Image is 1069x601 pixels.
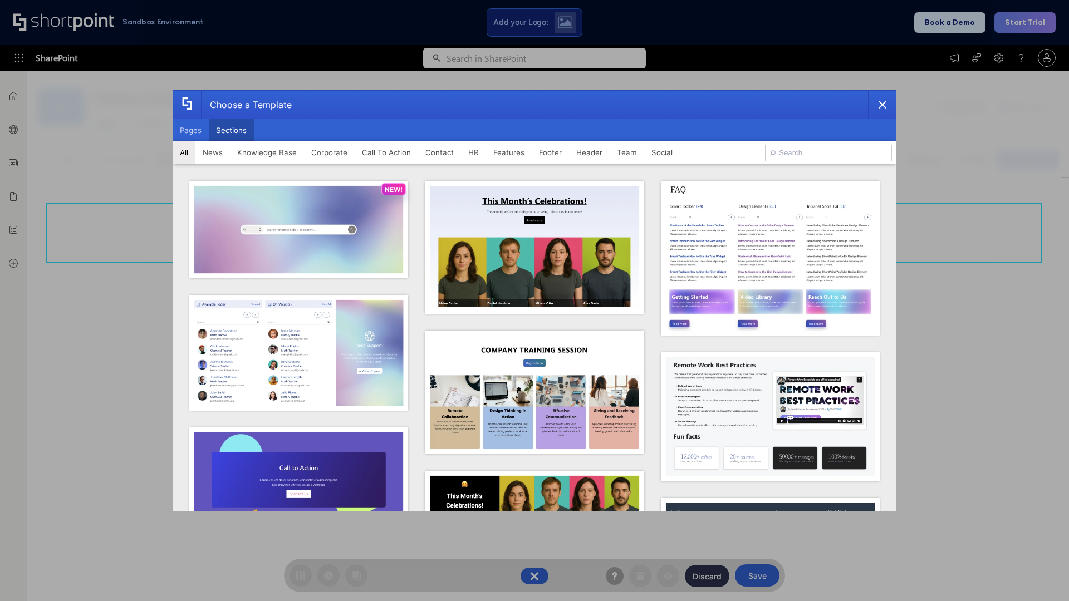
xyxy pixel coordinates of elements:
[385,185,403,194] p: NEW!
[461,141,486,164] button: HR
[195,141,230,164] button: News
[532,141,569,164] button: Footer
[765,145,892,161] input: Search
[644,141,680,164] button: Social
[569,141,610,164] button: Header
[173,90,896,511] div: template selector
[418,141,461,164] button: Contact
[209,119,254,141] button: Sections
[355,141,418,164] button: Call To Action
[610,141,644,164] button: Team
[173,119,209,141] button: Pages
[230,141,304,164] button: Knowledge Base
[173,141,195,164] button: All
[1013,548,1069,601] iframe: Chat Widget
[304,141,355,164] button: Corporate
[201,91,292,119] div: Choose a Template
[486,141,532,164] button: Features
